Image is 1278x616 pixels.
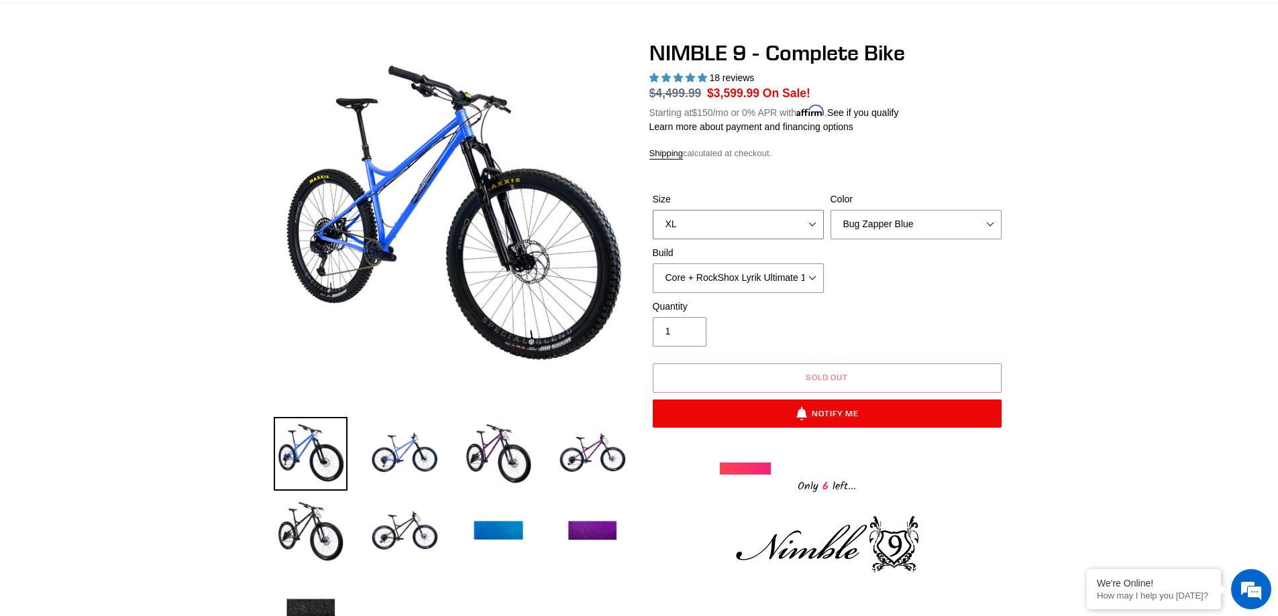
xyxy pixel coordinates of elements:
img: Load image into Gallery viewer, NIMBLE 9 - Complete Bike [274,417,348,491]
span: $3,599.99 [707,86,759,100]
button: Sold out [653,363,1002,393]
div: We're Online! [1097,578,1211,589]
div: Chat with us now [90,75,246,93]
button: Notify Me [653,399,1002,428]
img: Load image into Gallery viewer, NIMBLE 9 - Complete Bike [555,417,629,491]
img: d_696896380_company_1647369064580_696896380 [43,67,76,101]
img: Load image into Gallery viewer, NIMBLE 9 - Complete Bike [274,495,348,568]
span: $150 [692,107,712,118]
span: We're online! [78,169,185,304]
label: Size [653,192,824,206]
label: Quantity [653,300,824,314]
label: Build [653,246,824,260]
p: Starting at /mo or 0% APR with . [649,103,899,120]
div: calculated at checkout. [649,147,1005,160]
span: Affirm [796,105,824,117]
img: Load image into Gallery viewer, NIMBLE 9 - Complete Bike [368,495,441,568]
a: See if you qualify - Learn more about Affirm Financing (opens in modal) [827,107,899,118]
div: Only left... [720,475,935,495]
label: Color [831,192,1002,206]
div: Navigation go back [15,74,35,94]
span: On Sale! [763,84,810,102]
h1: NIMBLE 9 - Complete Bike [649,40,1005,66]
p: How may I help you today? [1097,591,1211,601]
span: 18 reviews [709,72,754,83]
img: Load image into Gallery viewer, NIMBLE 9 - Complete Bike [462,417,535,491]
img: Load image into Gallery viewer, NIMBLE 9 - Complete Bike [368,417,441,491]
img: Load image into Gallery viewer, NIMBLE 9 - Complete Bike [555,495,629,568]
s: $4,499.99 [649,86,702,100]
a: Shipping [649,148,684,160]
span: 6 [818,478,833,495]
span: Sold out [806,372,849,382]
div: Minimize live chat window [220,7,252,39]
textarea: Type your message and hit 'Enter' [7,366,256,413]
span: 4.89 stars [649,72,710,83]
a: Learn more about payment and financing options [649,121,853,132]
img: Load image into Gallery viewer, NIMBLE 9 - Complete Bike [462,495,535,568]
